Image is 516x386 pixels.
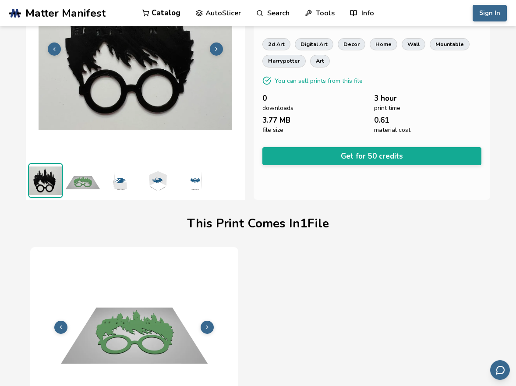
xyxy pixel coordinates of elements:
[490,360,510,380] button: Send feedback via email
[262,55,306,67] a: harrypotter
[187,217,329,230] h1: This Print Comes In 1 File
[402,38,425,50] a: wall
[140,163,175,198] img: 1_3D_Dimensions
[262,127,283,134] span: file size
[262,105,293,112] span: downloads
[65,163,100,198] img: 1_Print_Preview
[374,105,400,112] span: print time
[262,38,290,50] a: 2d art
[370,38,397,50] a: home
[473,5,507,21] button: Sign In
[374,116,389,124] span: 0.61
[374,94,397,103] span: 3 hour
[262,116,290,124] span: 3.77 MB
[338,38,365,50] a: decor
[177,163,212,198] img: 1_3D_Dimensions
[262,94,267,103] span: 0
[262,147,481,165] button: Get for 50 credits
[295,38,333,50] a: digital art
[25,7,106,19] span: Matter Manifest
[430,38,470,50] a: mountable
[275,76,363,85] p: You can sell prints from this file
[102,163,138,198] img: 1_3D_Dimensions
[374,127,410,134] span: material cost
[310,55,330,67] a: art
